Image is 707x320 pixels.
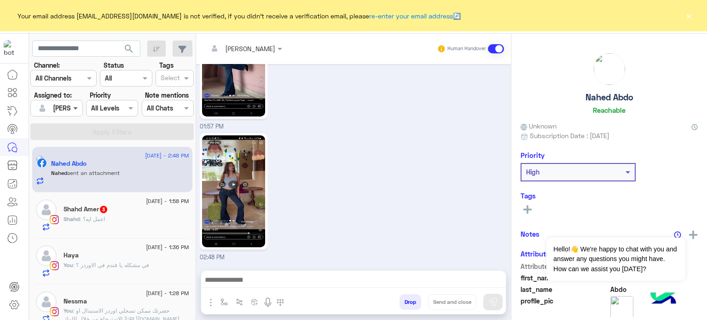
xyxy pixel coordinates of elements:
[51,160,87,168] h5: Nahed Abdo
[521,230,539,238] h6: Notes
[159,73,180,85] div: Select
[369,12,453,20] a: re-enter your email address
[146,197,189,205] span: [DATE] - 1:58 PM
[684,11,693,20] button: ×
[546,238,685,281] span: Hello!👋 We're happy to chat with you and answer any questions you might have. How can we assist y...
[521,121,556,131] span: Unknown
[521,273,608,283] span: first_name
[200,254,225,261] span: 02:48 PM
[146,289,189,297] span: [DATE] - 1:28 PM
[51,169,67,176] span: Nahed
[67,169,120,176] span: sent an attachment
[202,135,265,247] img: 541252333_795789902986974_3110011804421153280_n.jpg
[145,90,189,100] label: Note mentions
[247,294,262,309] button: create order
[4,40,20,57] img: 919860931428189
[530,131,609,140] span: Subscription Date : [DATE]
[64,205,108,213] h5: Shahd Amer
[521,262,608,271] span: Attribute Name
[50,307,59,316] img: Instagram
[64,297,87,305] h5: Nessma
[90,90,111,100] label: Priority
[64,262,73,268] span: You
[104,60,124,70] label: Status
[36,199,57,220] img: defaultAdmin.png
[80,215,105,222] span: اعمل ايه؟
[521,285,608,294] span: last_name
[521,296,608,317] span: profile_pic
[34,60,60,70] label: Channel:
[521,250,553,258] h6: Attributes
[36,245,57,266] img: defaultAdmin.png
[610,285,698,294] span: Abdo
[594,53,625,85] img: picture
[400,294,421,310] button: Drop
[50,215,59,224] img: Instagram
[73,262,149,268] span: في مشكله يا فندم في الاوردر ؟
[100,206,107,213] span: 3
[123,43,134,54] span: search
[34,90,72,100] label: Assigned to:
[36,102,49,115] img: defaultAdmin.png
[146,243,189,251] span: [DATE] - 1:36 PM
[220,298,228,306] img: select flow
[277,299,284,306] img: make a call
[159,60,174,70] label: Tags
[64,251,79,259] h5: Haya
[647,283,679,315] img: hulul-logo.png
[37,158,46,168] img: Facebook
[205,297,216,308] img: send attachment
[145,151,189,160] span: [DATE] - 2:48 PM
[610,296,633,319] img: picture
[593,106,626,114] h6: Reachable
[36,291,57,312] img: defaultAdmin.png
[689,231,697,239] img: add
[447,45,486,52] small: Human Handover
[428,294,476,310] button: Send and close
[30,123,194,140] button: Apply Filters
[488,297,498,307] img: send message
[64,307,73,314] span: You
[585,92,633,103] h5: Nahed Abdo
[17,11,461,21] span: Your email address [EMAIL_ADDRESS][DOMAIN_NAME] is not verified, if you didn't receive a verifica...
[262,297,273,308] img: send voice note
[236,298,243,306] img: Trigger scenario
[36,155,44,163] img: picture
[64,215,80,222] span: Shahd
[521,192,698,200] h6: Tags
[217,294,232,309] button: select flow
[50,261,59,270] img: Instagram
[521,151,545,159] h6: Priority
[251,298,258,306] img: create order
[118,41,140,60] button: search
[200,123,224,130] span: 01:57 PM
[232,294,247,309] button: Trigger scenario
